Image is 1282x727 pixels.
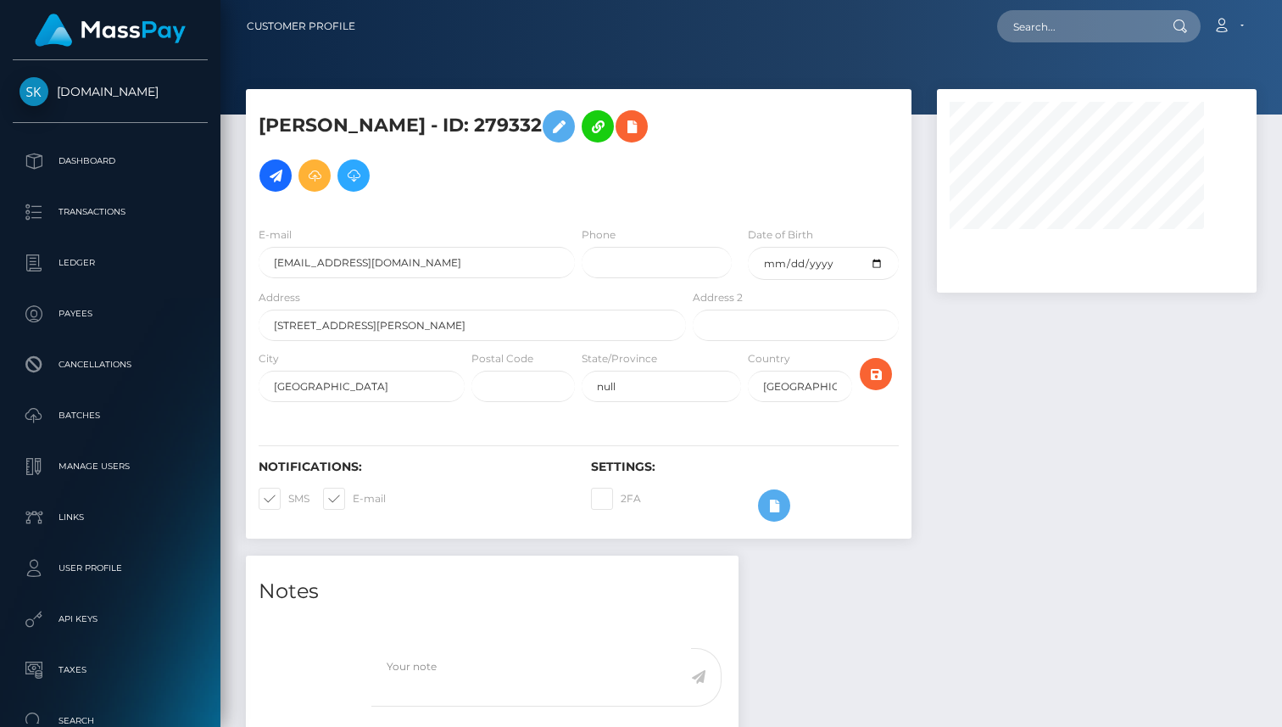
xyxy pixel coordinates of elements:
[13,140,208,182] a: Dashboard
[259,290,300,305] label: Address
[13,242,208,284] a: Ledger
[13,649,208,691] a: Taxes
[693,290,743,305] label: Address 2
[20,454,201,479] p: Manage Users
[13,344,208,386] a: Cancellations
[13,445,208,488] a: Manage Users
[35,14,186,47] img: MassPay Logo
[591,488,641,510] label: 2FA
[259,227,292,243] label: E-mail
[582,351,657,366] label: State/Province
[20,148,201,174] p: Dashboard
[13,598,208,640] a: API Keys
[582,227,616,243] label: Phone
[13,496,208,539] a: Links
[748,351,790,366] label: Country
[20,556,201,581] p: User Profile
[259,159,292,192] a: Initiate Payout
[591,460,898,474] h6: Settings:
[20,352,201,377] p: Cancellations
[323,488,386,510] label: E-mail
[20,505,201,530] p: Links
[20,301,201,327] p: Payees
[20,77,48,106] img: Skin.Land
[13,547,208,590] a: User Profile
[13,394,208,437] a: Batches
[13,293,208,335] a: Payees
[20,607,201,632] p: API Keys
[247,8,355,44] a: Customer Profile
[259,102,677,200] h5: [PERSON_NAME] - ID: 279332
[20,199,201,225] p: Transactions
[259,460,566,474] h6: Notifications:
[20,250,201,276] p: Ledger
[13,191,208,233] a: Transactions
[997,10,1157,42] input: Search...
[259,488,309,510] label: SMS
[471,351,533,366] label: Postal Code
[259,577,726,607] h4: Notes
[259,351,279,366] label: City
[20,403,201,428] p: Batches
[13,84,208,99] span: [DOMAIN_NAME]
[748,227,813,243] label: Date of Birth
[20,657,201,683] p: Taxes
